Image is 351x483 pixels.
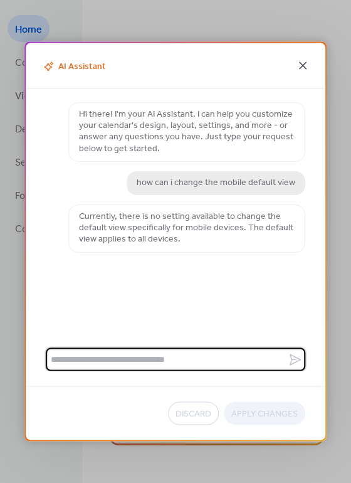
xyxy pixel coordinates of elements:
img: chat-logo.svg [46,206,61,221]
p: how can i change the mobile default view [137,178,295,189]
p: Currently, there is no setting available to change the default view specifically for mobile devic... [79,211,295,246]
span: AI Assistant [41,60,106,74]
img: chat-logo.svg [46,104,61,119]
p: Hi there! I'm your AI Assistant. I can help you customize your calendar's design, layout, setting... [79,109,295,155]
